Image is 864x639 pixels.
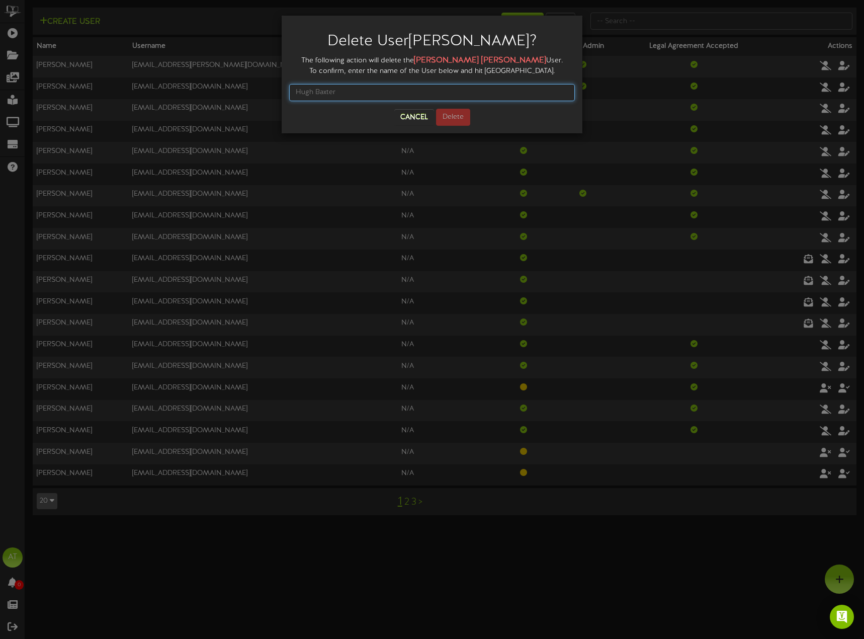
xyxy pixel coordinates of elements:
[436,109,470,126] button: Delete
[297,33,567,50] h2: Delete User [PERSON_NAME] ?
[830,605,854,629] div: Open Intercom Messenger
[289,55,575,76] div: The following action will delete the User. To confirm, enter the name of the User below and hit [...
[394,109,434,125] button: Cancel
[289,84,575,101] input: Hugh Baxter
[414,56,546,65] strong: [PERSON_NAME] [PERSON_NAME]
